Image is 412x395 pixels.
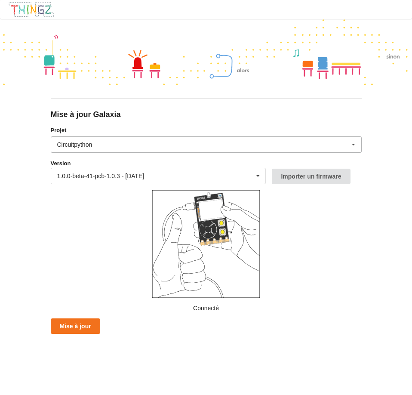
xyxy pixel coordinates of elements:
div: 1.0.0-beta-41-pcb-1.0.3 - [DATE] [57,173,145,179]
div: Mise à jour Galaxia [51,110,362,120]
img: thingz_logo.png [8,1,55,18]
label: Version [51,159,71,168]
button: Mise à jour [51,318,100,334]
img: galaxia_plugged.png [152,190,260,298]
div: Circuitpython [57,142,92,148]
p: Connecté [51,304,362,312]
button: Importer un firmware [272,169,350,184]
label: Projet [51,126,362,135]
